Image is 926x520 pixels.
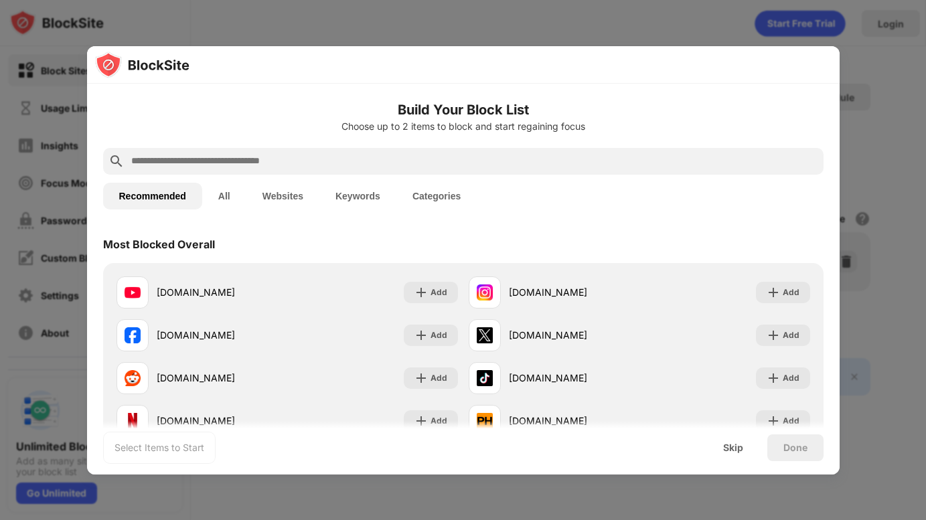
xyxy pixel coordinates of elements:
[431,371,447,385] div: Add
[431,329,447,342] div: Add
[103,238,215,251] div: Most Blocked Overall
[723,442,743,453] div: Skip
[783,286,799,299] div: Add
[783,371,799,385] div: Add
[157,371,287,385] div: [DOMAIN_NAME]
[125,327,141,343] img: favicons
[431,414,447,428] div: Add
[125,284,141,300] img: favicons
[783,442,807,453] div: Done
[202,183,246,209] button: All
[783,414,799,428] div: Add
[477,370,493,386] img: favicons
[125,413,141,429] img: favicons
[157,414,287,428] div: [DOMAIN_NAME]
[103,100,824,120] h6: Build Your Block List
[95,52,189,78] img: logo-blocksite.svg
[125,370,141,386] img: favicons
[108,153,125,169] img: search.svg
[103,183,202,209] button: Recommended
[509,285,639,299] div: [DOMAIN_NAME]
[509,414,639,428] div: [DOMAIN_NAME]
[783,329,799,342] div: Add
[319,183,396,209] button: Keywords
[477,327,493,343] img: favicons
[157,328,287,342] div: [DOMAIN_NAME]
[509,371,639,385] div: [DOMAIN_NAME]
[114,441,204,454] div: Select Items to Start
[431,286,447,299] div: Add
[477,413,493,429] img: favicons
[103,121,824,132] div: Choose up to 2 items to block and start regaining focus
[509,328,639,342] div: [DOMAIN_NAME]
[157,285,287,299] div: [DOMAIN_NAME]
[246,183,319,209] button: Websites
[477,284,493,300] img: favicons
[396,183,477,209] button: Categories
